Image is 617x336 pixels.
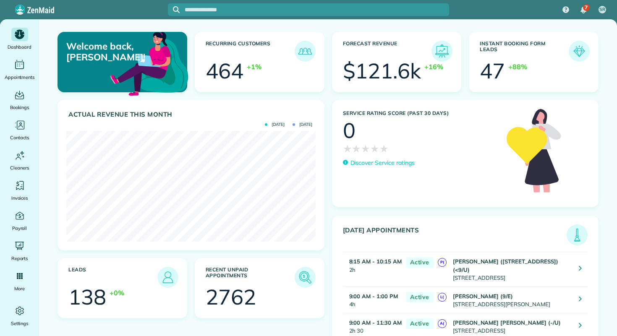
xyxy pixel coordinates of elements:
[343,41,432,62] h3: Forecast Revenue
[571,43,588,60] img: icon_form_leads-04211a6a04a5b2264e4ee56bc0799ec3eb69b7e499cbb523a139df1d13a81ae0.png
[10,133,29,142] span: Contacts
[293,122,312,127] span: [DATE]
[3,179,36,202] a: Invoices
[3,239,36,263] a: Reports
[480,41,569,62] h3: Instant Booking Form Leads
[343,287,402,313] td: 4h
[206,41,295,62] h3: Recurring Customers
[159,269,176,286] img: icon_leads-1bed01f49abd5b7fead27621c3d59655bb73ed531f8eeb49469d10e621d6b896.png
[424,62,443,72] div: +16%
[12,224,27,232] span: Payroll
[8,43,31,51] span: Dashboard
[480,60,505,81] div: 47
[5,73,35,81] span: Appointments
[343,110,498,116] h3: Service Rating score (past 30 days)
[406,292,434,302] span: Active
[349,258,402,265] strong: 8:15 AM - 10:15 AM
[265,122,285,127] span: [DATE]
[173,6,180,13] svg: Focus search
[110,288,124,298] div: +0%
[3,304,36,328] a: Settings
[508,62,527,72] div: +88%
[3,88,36,112] a: Bookings
[10,103,29,112] span: Bookings
[361,141,370,156] span: ★
[66,41,145,63] p: Welcome back, [PERSON_NAME]!
[453,319,561,326] strong: [PERSON_NAME] [PERSON_NAME] (-/U)
[599,6,605,13] span: SR
[451,252,573,287] td: [STREET_ADDRESS]
[453,293,513,300] strong: [PERSON_NAME] (9/E)
[438,293,447,302] span: L(
[3,118,36,142] a: Contacts
[206,287,256,307] div: 2762
[350,159,415,167] p: Discover Service ratings
[343,141,352,156] span: ★
[247,62,261,72] div: +1%
[406,318,434,329] span: Active
[434,43,450,60] img: icon_forecast_revenue-8c13a41c7ed35a8dcfafea3cbb826a0462acb37728057bba2d056411b612bbbe.png
[10,164,29,172] span: Cleaners
[14,284,25,293] span: More
[206,60,243,81] div: 464
[406,257,434,268] span: Active
[352,141,361,156] span: ★
[343,252,402,287] td: 2h
[453,258,558,273] strong: [PERSON_NAME] ([STREET_ADDRESS]) (<9/U)
[11,254,28,263] span: Reports
[109,22,190,104] img: dashboard_welcome-42a62b7d889689a78055ac9021e634bf52bae3f8056760290aed330b23ab8690.png
[68,111,316,118] h3: Actual Revenue this month
[349,319,402,326] strong: 9:00 AM - 11:30 AM
[343,120,356,141] div: 0
[3,58,36,81] a: Appointments
[343,60,421,81] div: $121.6k
[569,227,586,243] img: icon_todays_appointments-901f7ab196bb0bea1936b74009e4eb5ffbc2d2711fa7634e0d609ed5ef32b18b.png
[68,287,106,307] div: 138
[343,227,567,245] h3: [DATE] Appointments
[575,1,592,19] div: 7 unread notifications
[168,6,180,13] button: Focus search
[11,194,28,202] span: Invoices
[343,159,415,167] a: Discover Service ratings
[3,28,36,51] a: Dashboard
[349,293,398,300] strong: 9:00 AM - 1:00 PM
[370,141,379,156] span: ★
[68,267,157,288] h3: Leads
[206,267,295,288] h3: Recent unpaid appointments
[297,43,314,60] img: icon_recurring_customers-cf858462ba22bcd05b5a5880d41d6543d210077de5bb9ebc9590e49fd87d84ed.png
[438,258,447,267] span: P(
[297,269,314,286] img: icon_unpaid_appointments-47b8ce3997adf2238b356f14209ab4cced10bd1f174958f3ca8f1d0dd7fffeee.png
[3,209,36,232] a: Payroll
[451,287,573,313] td: [STREET_ADDRESS][PERSON_NAME]
[379,141,389,156] span: ★
[11,319,29,328] span: Settings
[438,319,447,328] span: A(
[585,4,588,11] span: 7
[3,148,36,172] a: Cleaners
